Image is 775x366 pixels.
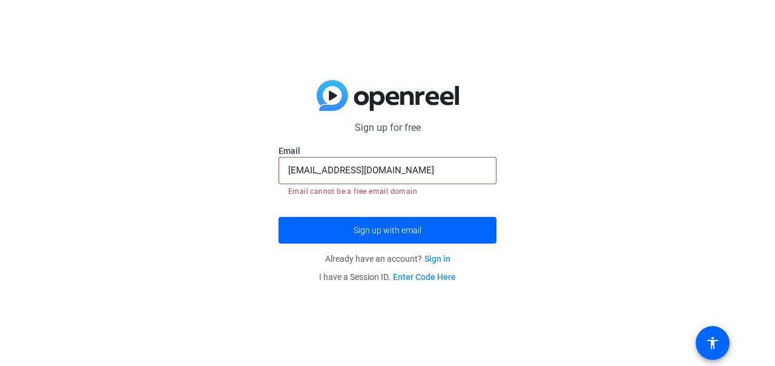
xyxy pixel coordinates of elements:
p: Sign up for free [279,121,496,135]
iframe: Drift Widget Chat Controller [542,291,760,351]
label: Email [279,145,496,157]
button: Sign up with email [279,217,496,244]
span: Already have an account? [325,254,450,264]
span: I have a Session ID. [319,272,456,282]
a: Sign in [424,254,450,264]
mat-error: Email cannot be a free email domain [288,184,487,198]
a: Enter Code Here [393,272,456,282]
img: blue-gradient.svg [317,80,459,111]
input: Enter Email Address [288,163,487,178]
